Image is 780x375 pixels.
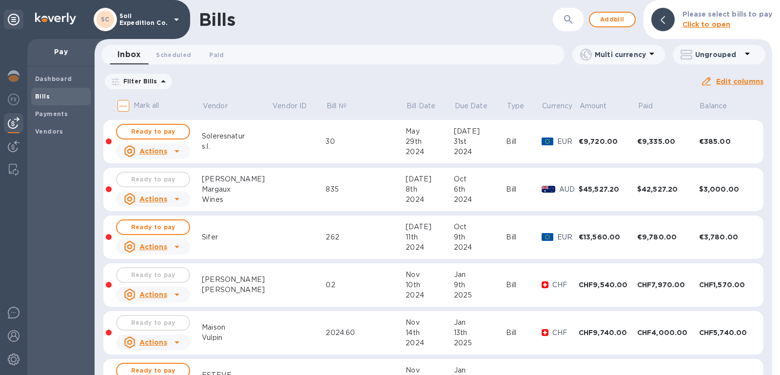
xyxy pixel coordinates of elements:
[406,338,454,348] div: 2024
[139,291,167,298] u: Actions
[598,14,627,25] span: Add bill
[637,328,699,337] div: CHF4,000.00
[699,232,755,242] div: €3,780.00
[202,275,272,285] div: [PERSON_NAME]
[454,184,506,195] div: 6th
[117,48,140,61] span: Inbox
[542,281,548,288] img: CHF
[559,184,579,195] p: AUD
[407,101,435,111] p: Bill Date
[579,137,637,146] div: €9,720.00
[552,328,579,338] p: CHF
[589,12,636,27] button: Addbill
[35,128,63,135] b: Vendors
[202,322,272,333] div: Maison
[406,147,454,157] div: 2024
[406,126,454,137] div: May
[202,195,272,205] div: Wines
[134,100,159,111] p: Mark all
[35,110,68,118] b: Payments
[327,101,359,111] span: Bill №
[203,101,240,111] span: Vendor
[406,270,454,280] div: Nov
[454,290,506,300] div: 2025
[580,101,607,111] p: Amount
[209,50,224,60] span: Paid
[699,137,755,146] div: €385.00
[406,184,454,195] div: 8th
[454,232,506,242] div: 9th
[326,328,406,338] div: 2024.60
[637,137,699,146] div: €9,335.00
[699,184,755,194] div: $3,000.00
[202,232,272,242] div: Sifer
[506,137,541,147] div: Bill
[326,137,406,147] div: 30
[406,328,454,338] div: 14th
[579,232,637,242] div: €13,560.00
[557,137,579,147] p: EUR
[454,338,506,348] div: 2025
[406,222,454,232] div: [DATE]
[202,141,272,152] div: s.l.
[139,147,167,155] u: Actions
[542,101,572,111] p: Currency
[8,94,19,105] img: Foreign exchange
[506,328,541,338] div: Bill
[407,101,448,111] span: Bill Date
[202,285,272,295] div: [PERSON_NAME]
[638,101,666,111] span: Paid
[202,131,272,141] div: Soleresnatur
[455,101,487,111] p: Due Date
[552,280,579,290] p: CHF
[638,101,653,111] p: Paid
[202,174,272,184] div: [PERSON_NAME]
[699,280,755,290] div: CHF1,570.00
[507,101,537,111] span: Type
[699,328,755,337] div: CHF5,740.00
[125,126,181,138] span: Ready to pay
[406,290,454,300] div: 2024
[203,101,228,111] p: Vendor
[116,124,190,139] button: Ready to pay
[406,280,454,290] div: 10th
[557,232,579,242] p: EUR
[156,50,191,60] span: Scheduled
[139,338,167,346] u: Actions
[700,101,727,111] p: Balance
[35,13,76,24] img: Logo
[454,317,506,328] div: Jan
[326,232,406,242] div: 262
[580,101,620,111] span: Amount
[507,101,525,111] p: Type
[326,184,406,195] div: 835
[35,75,72,82] b: Dashboard
[119,77,157,85] p: Filter Bills
[506,232,541,242] div: Bill
[454,126,506,137] div: [DATE]
[579,184,637,194] div: $45,527.20
[454,137,506,147] div: 31st
[139,243,167,251] u: Actions
[35,93,50,100] b: Bills
[4,10,23,29] div: Unpin categories
[327,101,347,111] p: Bill №
[542,329,548,336] img: CHF
[542,186,555,193] img: AUD
[406,195,454,205] div: 2024
[637,232,699,242] div: €9,780.00
[406,174,454,184] div: [DATE]
[579,280,637,290] div: CHF9,540.00
[119,13,168,26] p: Soil Expedition Co.
[700,101,740,111] span: Balance
[454,242,506,253] div: 2024
[199,9,235,30] h1: Bills
[454,195,506,205] div: 2024
[406,232,454,242] div: 11th
[695,50,741,59] p: Ungrouped
[506,184,541,195] div: Bill
[125,221,181,233] span: Ready to pay
[406,242,454,253] div: 2024
[454,222,506,232] div: Oct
